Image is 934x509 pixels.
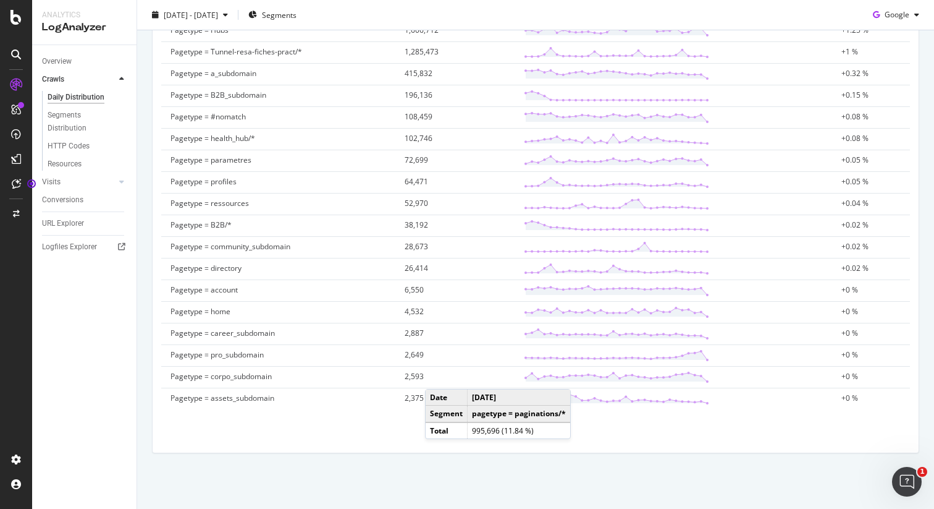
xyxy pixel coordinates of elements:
span: 2,649 [405,349,424,360]
span: Pagetype = health_hub/* [170,133,255,143]
span: Pagetype = corpo_subdomain [170,371,272,382]
div: Analytics [42,10,127,20]
div: Crawls [42,73,64,86]
span: 2,375 [405,393,424,403]
a: URL Explorer [42,217,128,230]
span: Pagetype = #nomatch [170,111,246,122]
button: Segments [243,5,301,25]
div: Visits [42,176,61,189]
div: Resources [48,158,82,171]
span: 72,699 [405,155,428,165]
span: Pagetype = pro_subdomain [170,349,264,360]
span: Pagetype = directory [170,263,242,273]
div: LogAnalyzer [42,20,127,35]
span: Pagetype = B2B_subdomain [170,90,266,100]
span: Pagetype = home [170,306,230,317]
span: Pagetype = B2B/* [170,220,232,230]
div: Tooltip anchor [26,178,37,189]
a: Segments Distribution [48,109,128,135]
span: 38,192 [405,220,428,230]
span: +0.02 % [841,241,869,252]
span: +0.05 % [841,155,869,165]
td: Date [426,390,468,406]
span: Pagetype = ressources [170,198,249,208]
span: +0 % [841,371,858,382]
span: 2,887 [405,328,424,338]
div: URL Explorer [42,217,84,230]
div: Logfiles Explorer [42,241,97,254]
span: Pagetype = assets_subdomain [170,393,274,403]
span: +0.04 % [841,198,869,208]
div: Daily Distribution [48,91,104,104]
span: +0.02 % [841,263,869,273]
span: +0.08 % [841,111,869,122]
a: HTTP Codes [48,140,128,153]
span: +0.15 % [841,90,869,100]
div: Conversions [42,194,83,207]
span: Pagetype = account [170,284,238,295]
span: 52,970 [405,198,428,208]
span: 1 [917,467,927,477]
button: Google [868,5,924,25]
span: +0.08 % [841,133,869,143]
span: 102,746 [405,133,432,143]
span: Pagetype = community_subdomain [170,241,290,252]
td: 995,696 (11.84 %) [468,422,571,438]
div: HTTP Codes [48,140,90,153]
span: +0 % [841,349,858,360]
a: Overview [42,55,128,68]
span: 196,136 [405,90,432,100]
span: Segments [262,9,297,20]
td: pagetype = paginations/* [468,406,571,422]
span: Pagetype = a_subdomain [170,68,256,79]
span: 28,673 [405,241,428,252]
a: Crawls [42,73,116,86]
span: 1,285,473 [405,46,439,57]
span: Google [885,9,909,20]
span: Pagetype = Tunnel-resa-fiches-pract/* [170,46,302,57]
span: 4,532 [405,306,424,317]
span: +0 % [841,284,858,295]
td: [DATE] [468,390,571,406]
span: Pagetype = career_subdomain [170,328,275,338]
span: +0.05 % [841,176,869,187]
span: 6,550 [405,284,424,295]
span: Pagetype = parametres [170,155,251,165]
a: Visits [42,176,116,189]
div: Overview [42,55,72,68]
span: 26,414 [405,263,428,273]
span: +0 % [841,328,858,338]
div: Segments Distribution [48,109,116,135]
iframe: Intercom live chat [892,467,922,497]
span: 2,593 [405,371,424,382]
span: 108,459 [405,111,432,122]
span: +0 % [841,393,858,403]
span: 64,471 [405,176,428,187]
a: Logfiles Explorer [42,241,128,254]
a: Daily Distribution [48,91,128,104]
td: Total [426,422,468,438]
span: +0.02 % [841,220,869,230]
a: Resources [48,158,128,171]
span: +1 % [841,46,858,57]
span: Pagetype = profiles [170,176,237,187]
span: 415,832 [405,68,432,79]
td: Segment [426,406,468,422]
span: +0.32 % [841,68,869,79]
span: [DATE] - [DATE] [164,9,218,20]
button: [DATE] - [DATE] [147,5,233,25]
a: Conversions [42,194,128,207]
span: +0 % [841,306,858,317]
